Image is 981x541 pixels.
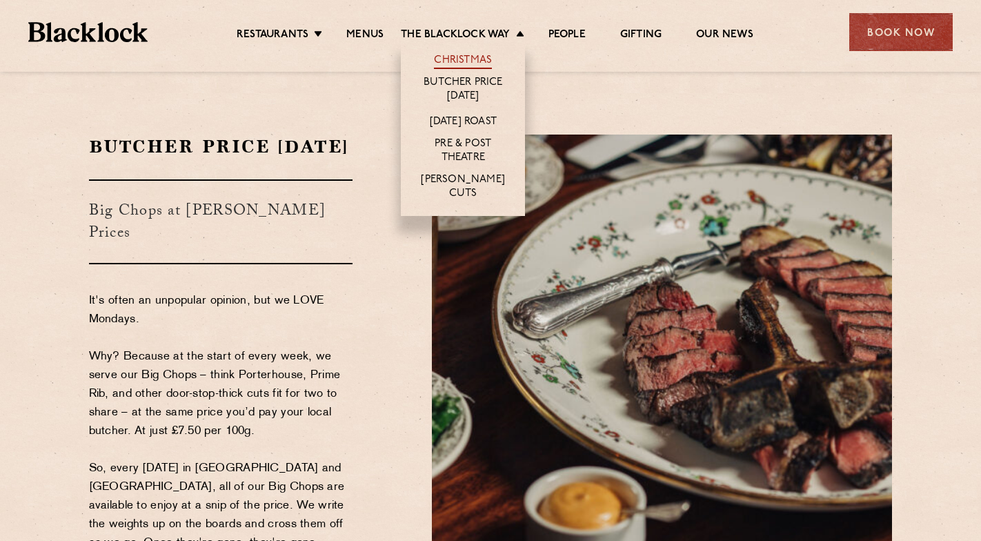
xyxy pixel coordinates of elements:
[415,137,511,166] a: Pre & Post Theatre
[89,179,353,264] h3: Big Chops at [PERSON_NAME] Prices
[415,173,511,202] a: [PERSON_NAME] Cuts
[548,28,586,43] a: People
[415,76,511,105] a: Butcher Price [DATE]
[849,13,953,51] div: Book Now
[346,28,384,43] a: Menus
[430,115,497,130] a: [DATE] Roast
[620,28,662,43] a: Gifting
[89,135,353,159] h2: Butcher Price [DATE]
[696,28,753,43] a: Our News
[434,54,492,69] a: Christmas
[237,28,308,43] a: Restaurants
[28,22,148,42] img: BL_Textured_Logo-footer-cropped.svg
[401,28,510,43] a: The Blacklock Way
